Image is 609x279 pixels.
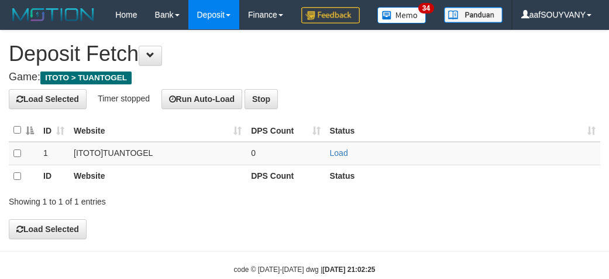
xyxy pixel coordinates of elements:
small: code © [DATE]-[DATE] dwg | [234,266,376,274]
span: ITOTO > TUANTOGEL [40,72,132,84]
button: Load Selected [9,219,87,239]
th: Status: activate to sort column ascending [325,119,600,142]
span: 34 [418,3,434,13]
img: panduan.png [444,7,503,23]
button: Stop [245,89,278,109]
th: Website: activate to sort column ascending [69,119,246,142]
th: DPS Count [246,165,325,188]
td: 1 [39,142,69,165]
h4: Game: [9,72,600,83]
img: Button%20Memo.svg [377,7,426,23]
td: [ITOTO] TUANTOGEL [69,142,246,165]
th: Status [325,165,600,188]
th: DPS Count: activate to sort column ascending [246,119,325,142]
div: Showing 1 to 1 of 1 entries [9,191,245,207]
th: ID: activate to sort column ascending [39,119,69,142]
button: Run Auto-Load [161,89,243,109]
th: ID [39,165,69,188]
span: Timer stopped [98,93,150,103]
img: Feedback.jpg [301,7,360,23]
img: MOTION_logo.png [9,6,98,23]
a: Load [330,148,348,158]
th: Website [69,165,246,188]
span: 0 [251,148,256,158]
strong: [DATE] 21:02:25 [322,266,375,274]
button: Load Selected [9,89,87,109]
h1: Deposit Fetch [9,42,600,66]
